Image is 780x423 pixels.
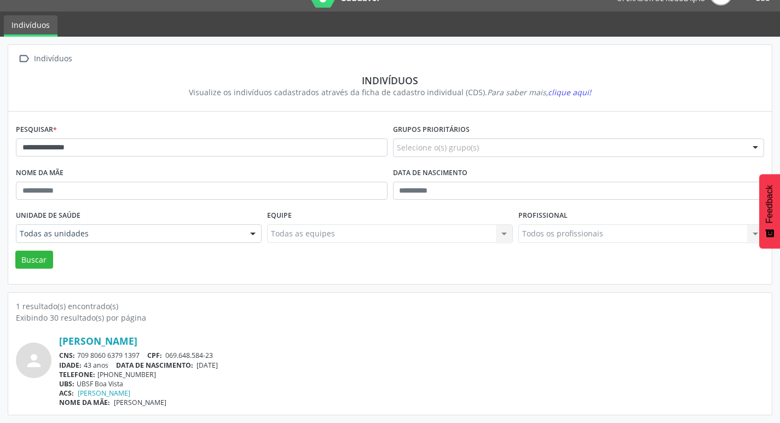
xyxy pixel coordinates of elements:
[197,361,218,370] span: [DATE]
[147,351,162,360] span: CPF:
[59,398,110,407] span: NOME DA MÃE:
[518,207,568,224] label: Profissional
[59,351,75,360] span: CNS:
[16,312,764,323] div: Exibindo 30 resultado(s) por página
[78,389,130,398] a: [PERSON_NAME]
[59,379,764,389] div: UBSF Boa Vista
[16,300,764,312] div: 1 resultado(s) encontrado(s)
[59,351,764,360] div: 709 8060 6379 1397
[16,51,32,67] i: 
[16,51,74,67] a:  Indivíduos
[59,379,74,389] span: UBS:
[59,361,82,370] span: IDADE:
[393,121,470,138] label: Grupos prioritários
[24,86,756,98] div: Visualize os indivíduos cadastrados através da ficha de cadastro individual (CDS).
[24,351,44,370] i: person
[165,351,213,360] span: 069.648.584-23
[114,398,166,407] span: [PERSON_NAME]
[16,121,57,138] label: Pesquisar
[32,51,74,67] div: Indivíduos
[59,370,764,379] div: [PHONE_NUMBER]
[765,185,775,223] span: Feedback
[15,251,53,269] button: Buscar
[397,142,479,153] span: Selecione o(s) grupo(s)
[59,335,137,347] a: [PERSON_NAME]
[759,174,780,248] button: Feedback - Mostrar pesquisa
[59,389,74,398] span: ACS:
[548,87,591,97] span: clique aqui!
[16,165,63,182] label: Nome da mãe
[59,370,95,379] span: TELEFONE:
[24,74,756,86] div: Indivíduos
[267,207,292,224] label: Equipe
[59,361,764,370] div: 43 anos
[20,228,239,239] span: Todas as unidades
[4,15,57,37] a: Indivíduos
[16,207,80,224] label: Unidade de saúde
[393,165,467,182] label: Data de nascimento
[487,87,591,97] i: Para saber mais,
[116,361,193,370] span: DATA DE NASCIMENTO:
